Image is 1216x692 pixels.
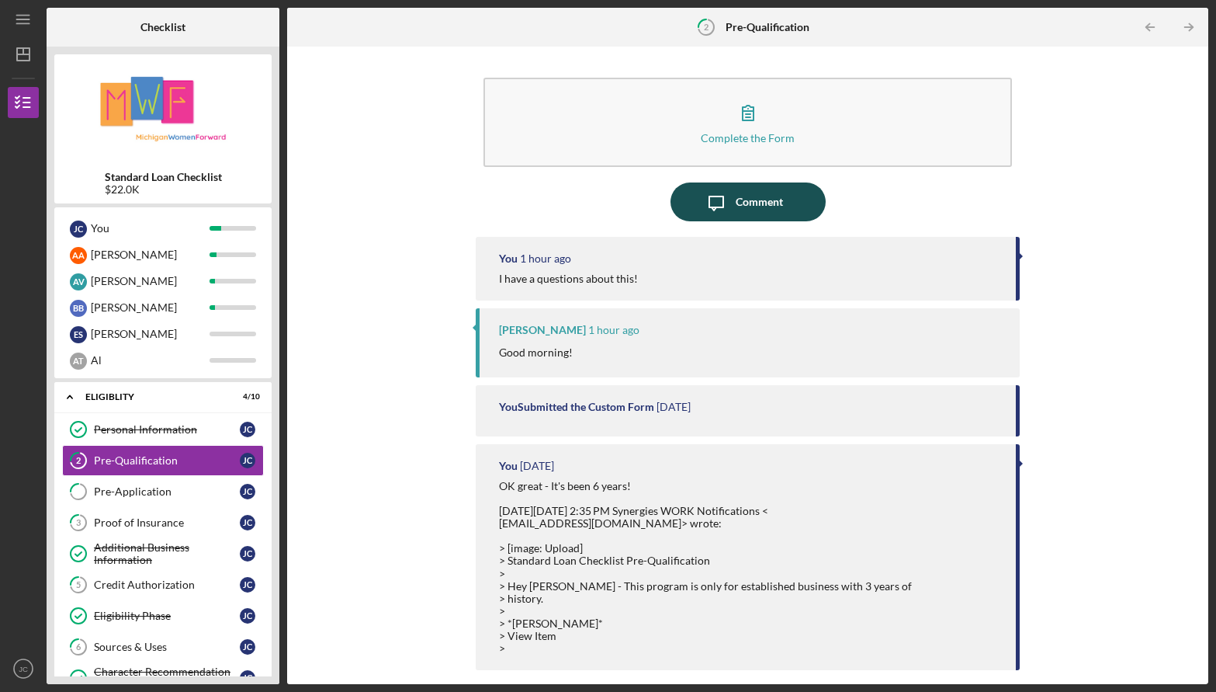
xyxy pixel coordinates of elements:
div: You [499,252,518,265]
a: 6Sources & UsesJC [62,631,264,662]
tspan: 3 [76,518,81,528]
div: J C [240,546,255,562]
a: Personal InformationJC [62,414,264,445]
div: A A [70,247,87,264]
div: Character Recommendation Letter [94,666,240,690]
div: Eligibility Phase [94,610,240,622]
a: Additional Business InformationJC [62,538,264,569]
time: 2025-07-01 23:15 [657,401,691,413]
div: Complete the Form [701,132,795,144]
div: I have a questions about this! [499,273,638,285]
div: Credit Authorization [94,579,240,591]
div: Proof of Insurance [94,516,240,529]
div: Comment [736,183,783,221]
div: [PERSON_NAME] [91,294,210,321]
a: 3Proof of InsuranceJC [62,507,264,538]
div: You Submitted the Custom Form [499,401,654,413]
div: J C [70,221,87,238]
text: JC [19,665,28,673]
a: Pre-ApplicationJC [62,476,264,507]
div: 4 / 10 [232,392,260,402]
div: [PERSON_NAME] [499,324,586,336]
b: Checklist [140,21,185,33]
button: JC [8,653,39,684]
div: Eligiblity [85,392,221,402]
button: Comment [670,183,826,221]
div: E S [70,326,87,343]
div: $22.0K [105,183,222,196]
div: J C [240,608,255,624]
div: J C [240,670,255,686]
tspan: 6 [76,642,81,652]
div: A T [70,353,87,370]
button: Complete the Form [483,78,1011,167]
a: 5Credit AuthorizationJC [62,569,264,600]
div: J C [240,639,255,655]
div: B B [70,300,87,317]
p: Good morning! [499,344,573,361]
div: J C [240,453,255,468]
div: J C [240,484,255,499]
div: A V [70,273,87,290]
a: 2Pre-QualificationJC [62,445,264,476]
img: Product logo [54,62,272,155]
div: [PERSON_NAME] [91,321,210,347]
time: 2025-06-18 19:36 [520,460,554,472]
div: You [91,215,210,242]
div: J C [240,422,255,437]
div: Pre-Application [94,485,240,498]
div: You [499,460,518,472]
div: J C [240,577,255,593]
div: Sources & Uses [94,641,240,653]
div: Additional Business Information [94,541,240,566]
div: J C [240,515,255,530]
tspan: 5 [76,580,81,590]
tspan: 2 [704,22,708,32]
tspan: 2 [76,456,81,466]
b: Standard Loan Checklist [105,171,222,183]
div: OK great - It's been 6 years! [DATE][DATE] 2:35 PM Synergies WORK Notifications < [EMAIL_ADDRESS]... [499,480,912,655]
b: Pre-Qualification [726,21,809,33]
div: Al [91,347,210,374]
div: [PERSON_NAME] [91,242,210,268]
div: Pre-Qualification [94,454,240,467]
div: [PERSON_NAME] [91,268,210,294]
time: 2025-08-11 15:32 [588,324,639,336]
a: Eligibility PhaseJC [62,600,264,631]
div: Personal Information [94,423,240,436]
time: 2025-08-11 15:53 [520,252,571,265]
